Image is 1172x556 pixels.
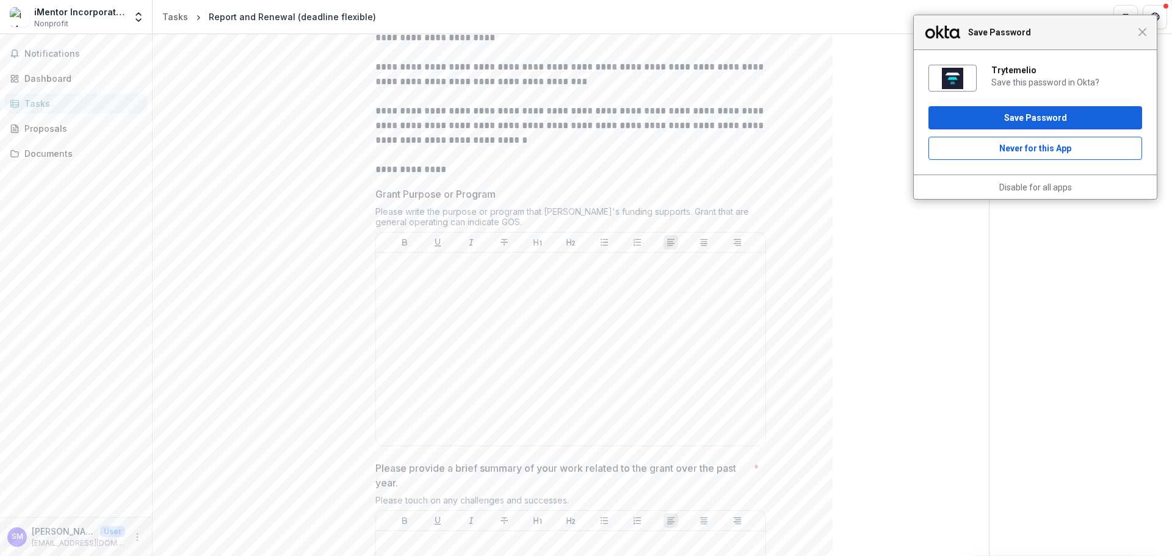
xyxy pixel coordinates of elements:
button: Save Password [928,106,1142,129]
p: Grant Purpose or Program [375,187,496,201]
button: Heading 2 [563,513,578,528]
button: Bullet List [597,513,612,528]
span: Close [1138,27,1147,37]
div: Documents [24,147,137,160]
button: Never for this App [928,137,1142,160]
button: Strike [497,513,512,528]
span: Nonprofit [34,18,68,29]
div: Dashboard [24,72,137,85]
div: Report and Renewal (deadline flexible) [209,10,376,23]
div: Tasks [162,10,188,23]
nav: breadcrumb [157,8,381,26]
img: iMentor Incorporated [10,7,29,27]
button: Strike [497,235,512,250]
p: Please provide a brief summary of your work related to the grant over the past year. [375,461,748,490]
button: Italicize [464,513,479,528]
div: Tasks [24,97,137,110]
button: Open entity switcher [130,5,147,29]
button: Align Center [696,513,711,528]
button: Underline [430,513,445,528]
div: Please write the purpose or program that [PERSON_NAME]'s funding supports. Grant that are general... [375,206,766,232]
button: Align Right [730,513,745,528]
button: Ordered List [630,513,645,528]
button: Ordered List [630,235,645,250]
img: pnumWQAAAAZJREFUAwDicaG+BOLzmQAAAABJRU5ErkJggg== [942,68,963,89]
div: iMentor Incorporated [34,5,125,18]
span: Notifications [24,49,142,59]
p: [EMAIL_ADDRESS][DOMAIN_NAME] [32,538,125,549]
div: Scott Millstein [12,533,23,541]
button: Heading 1 [530,235,545,250]
button: Align Left [664,513,678,528]
a: Disable for all apps [999,182,1072,192]
div: Save this password in Okta? [991,77,1142,88]
div: Please touch on any challenges and successes. [375,495,766,510]
button: Notifications [5,44,147,63]
div: Proposals [24,122,137,135]
a: Proposals [5,118,147,139]
button: Underline [430,235,445,250]
button: Align Right [730,235,745,250]
button: Align Center [696,235,711,250]
div: Trytemelio [991,65,1142,76]
a: Tasks [5,93,147,114]
button: Bold [397,235,412,250]
button: Heading 1 [530,513,545,528]
button: Bold [397,513,412,528]
button: Partners [1113,5,1138,29]
a: Dashboard [5,68,147,88]
span: Save Password [962,25,1138,40]
button: Bullet List [597,235,612,250]
button: Align Left [664,235,678,250]
a: Documents [5,143,147,164]
button: Heading 2 [563,235,578,250]
a: Tasks [157,8,193,26]
p: User [100,526,125,537]
p: [PERSON_NAME] [32,525,95,538]
button: More [130,530,145,544]
button: Get Help [1143,5,1167,29]
button: Italicize [464,235,479,250]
